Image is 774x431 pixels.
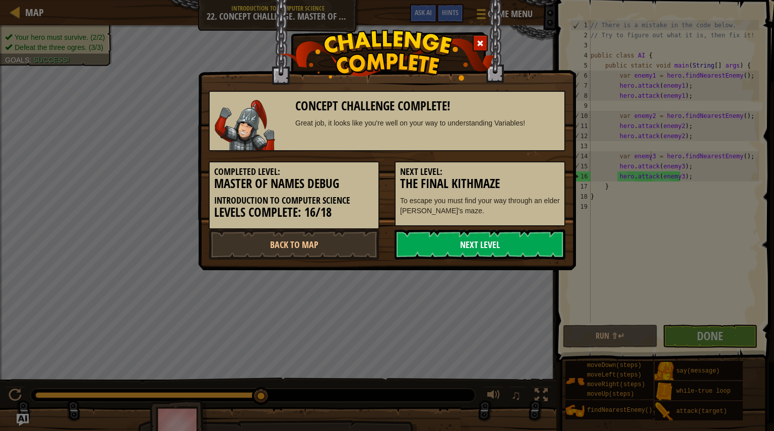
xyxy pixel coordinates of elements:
[214,206,374,219] h3: Levels Complete: 16/18
[295,118,560,128] div: Great job, it looks like you're well on your way to understanding Variables!
[295,99,560,113] h3: Concept Challenge Complete!
[279,30,495,81] img: challenge_complete.png
[400,167,560,177] h5: Next Level:
[395,229,565,260] a: Next Level
[214,167,374,177] h5: Completed Level:
[214,196,374,206] h5: Introduction to Computer Science
[214,177,374,191] h3: Master Of Names Debug
[400,177,560,191] h3: The Final Kithmaze
[400,196,560,216] p: To escape you must find your way through an elder [PERSON_NAME]'s maze.
[209,229,379,260] a: Back to Map
[215,100,275,150] img: samurai.png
